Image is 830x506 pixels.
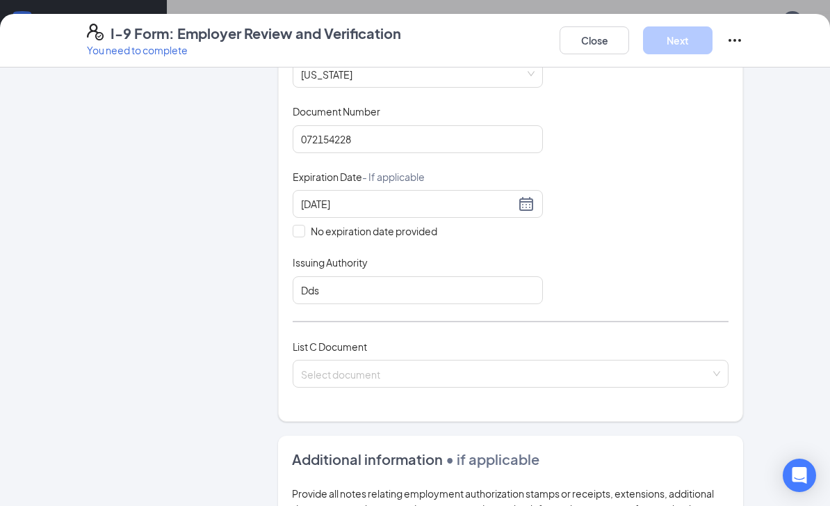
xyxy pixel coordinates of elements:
span: List C Document [293,340,367,353]
button: Next [643,26,713,54]
button: Close [560,26,629,54]
span: No expiration date provided [305,223,443,239]
span: - If applicable [362,171,425,183]
span: • if applicable [443,450,539,468]
input: 10/02/2026 [301,196,515,212]
span: Georgia [301,61,535,87]
span: Additional information [292,450,443,468]
h4: I-9 Form: Employer Review and Verification [111,24,401,43]
svg: FormI9EVerifyIcon [87,24,104,40]
div: Open Intercom Messenger [783,459,816,492]
svg: Ellipses [726,32,743,49]
span: Expiration Date [293,170,425,184]
span: Issuing Authority [293,255,368,269]
p: You need to complete [87,43,401,57]
span: Document Number [293,104,380,118]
